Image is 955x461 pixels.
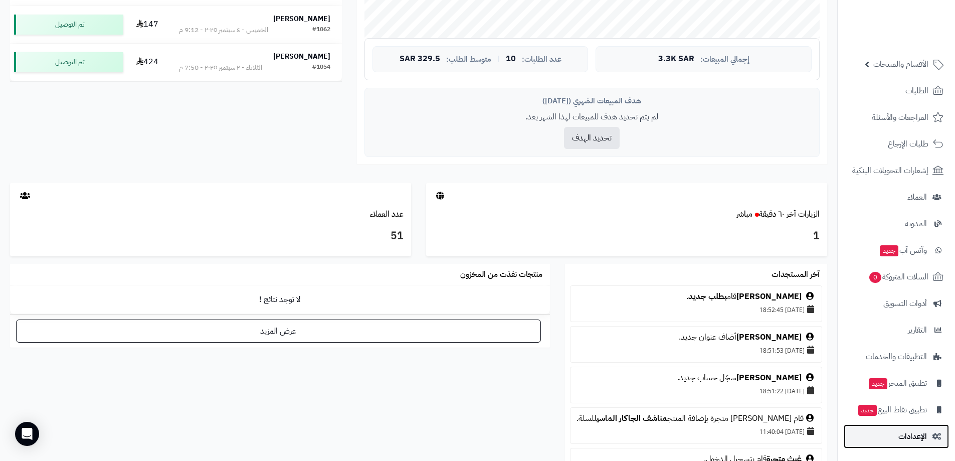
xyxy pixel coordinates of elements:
a: تطبيق المتجرجديد [844,371,949,395]
div: [DATE] 18:51:53 [576,343,817,357]
div: قام . [576,291,817,302]
span: 329.5 SAR [400,55,440,64]
strong: [PERSON_NAME] [273,51,330,62]
span: إشعارات التحويلات البنكية [852,164,928,178]
p: لم يتم تحديد هدف للمبيعات لهذا الشهر بعد. [372,111,812,123]
div: الخميس - ٤ سبتمبر ٢٠٢٥ - 9:12 م [179,25,268,35]
a: إشعارات التحويلات البنكية [844,159,949,183]
span: العملاء [907,190,927,204]
a: مناشف الجاكار الماسي [597,412,667,424]
h3: 1 [434,228,820,245]
a: [PERSON_NAME] [736,372,802,384]
div: تم التوصيل [14,52,123,72]
h3: 51 [18,228,404,245]
span: 0 [869,272,881,283]
span: متوسط الطلب: [446,55,491,64]
span: طلبات الإرجاع [888,137,928,151]
td: لا توجد نتائج ! [10,286,550,314]
span: السلات المتروكة [868,270,928,284]
a: تطبيق نقاط البيعجديد [844,398,949,422]
h3: منتجات نفذت من المخزون [460,270,542,279]
div: #1062 [312,25,330,35]
a: الزيارات آخر ٦٠ دقيقةمباشر [736,208,820,220]
span: وآتس آب [879,243,927,257]
span: التطبيقات والخدمات [866,350,927,364]
a: السلات المتروكة0 [844,265,949,289]
span: المراجعات والأسئلة [872,110,928,124]
a: [PERSON_NAME] [736,290,802,302]
a: عدد العملاء [370,208,404,220]
a: المراجعات والأسئلة [844,105,949,129]
a: الإعدادات [844,424,949,448]
span: الأقسام والمنتجات [873,57,928,71]
span: | [497,55,500,63]
div: الثلاثاء - ٢ سبتمبر ٢٠٢٥ - 7:50 م [179,63,262,73]
span: الطلبات [905,84,928,98]
a: [PERSON_NAME] [736,331,802,343]
span: جديد [869,378,887,389]
td: 424 [127,44,167,81]
a: التطبيقات والخدمات [844,345,949,369]
a: التقارير [844,318,949,342]
span: جديد [858,405,877,416]
a: وآتس آبجديد [844,238,949,262]
span: 3.3K SAR [658,55,694,64]
div: #1054 [312,63,330,73]
a: بطلب جديد [688,290,727,302]
div: هدف المبيعات الشهري ([DATE]) [372,96,812,106]
span: إجمالي المبيعات: [700,55,749,64]
div: [DATE] 11:40:04 [576,424,817,438]
div: Open Intercom Messenger [15,422,39,446]
a: عرض المزيد [16,320,541,343]
span: 10 [506,55,516,64]
a: الطلبات [844,79,949,103]
h3: آخر المستجدات [772,270,820,279]
div: [DATE] 18:52:45 [576,302,817,317]
button: تحديد الهدف [564,127,620,149]
span: الإعدادات [898,429,927,443]
div: أضاف عنوان جديد. [576,332,817,343]
span: تطبيق نقاط البيع [857,403,927,417]
span: جديد [880,245,898,256]
span: التقارير [908,323,927,337]
div: قام [PERSON_NAME] متجرة بإضافة المنتج للسلة. [576,413,817,424]
td: 147 [127,6,167,43]
div: تم التوصيل [14,15,123,35]
a: طلبات الإرجاع [844,132,949,156]
a: المدونة [844,212,949,236]
div: سجّل حساب جديد. [576,372,817,384]
span: أدوات التسويق [883,296,927,311]
a: العملاء [844,185,949,209]
small: مباشر [736,208,752,220]
span: عدد الطلبات: [522,55,561,64]
a: أدوات التسويق [844,291,949,316]
span: تطبيق المتجر [868,376,927,390]
div: [DATE] 18:51:22 [576,384,817,398]
strong: [PERSON_NAME] [273,14,330,24]
span: المدونة [905,217,927,231]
